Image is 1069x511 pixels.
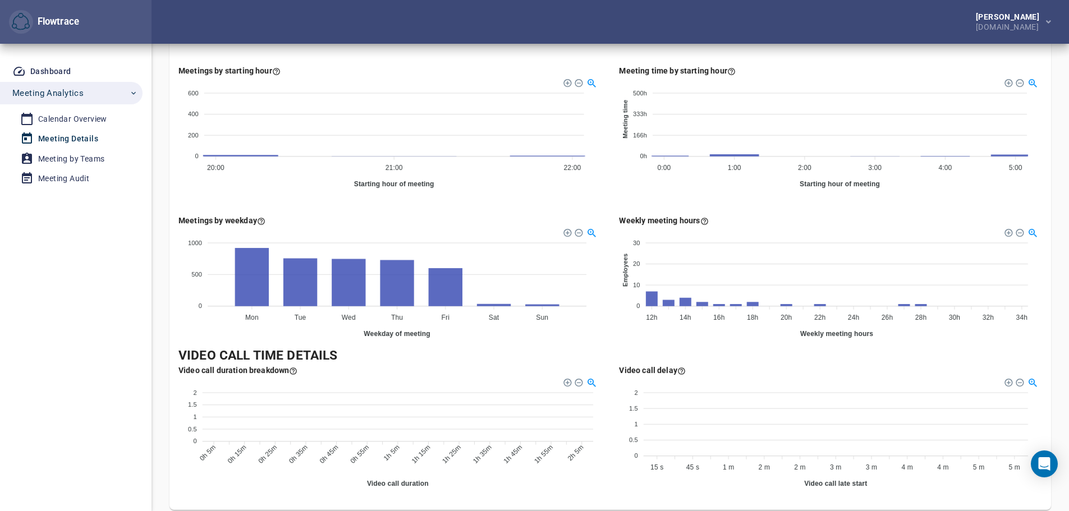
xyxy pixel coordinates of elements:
[901,463,912,471] tspan: 4 m
[633,132,647,139] tspan: 166h
[619,365,685,376] div: Here you see how many meetings you organize per how late the participants join the call (15 secon...
[640,153,647,159] tspan: 0h
[188,426,197,432] tspan: 0.5
[1016,314,1027,321] tspan: 34h
[193,413,196,420] tspan: 1
[713,314,724,321] tspan: 16h
[471,444,493,466] tspan: 1h 35m
[976,13,1044,21] div: [PERSON_NAME]
[38,112,107,126] div: Calendar Overview
[797,164,811,172] tspan: 2:00
[680,314,691,321] tspan: 14h
[354,180,434,188] text: Starting hour of meeting
[727,164,741,172] tspan: 1:00
[1031,450,1058,477] div: Open Intercom Messenger
[865,463,877,471] tspan: 3 m
[830,463,841,471] tspan: 3 m
[342,314,356,321] tspan: Wed
[536,314,548,321] tspan: Sun
[348,444,370,466] tspan: 0h 55m
[195,153,199,159] tspan: 0
[563,378,571,385] div: Zoom In
[193,389,196,396] tspan: 2
[1015,228,1022,236] div: Zoom Out
[533,444,554,466] tspan: 1h 55m
[207,164,224,172] tspan: 20:00
[1015,378,1022,385] div: Zoom Out
[1003,228,1011,236] div: Zoom In
[646,314,657,321] tspan: 12h
[632,282,640,288] tspan: 10
[686,463,699,471] tspan: 45 s
[30,65,71,79] div: Dashboard
[780,314,791,321] tspan: 20h
[746,314,758,321] tspan: 18h
[563,78,571,86] div: Zoom In
[621,254,628,287] text: Employees
[1027,77,1036,86] div: Selection Zoom
[976,21,1044,31] div: [DOMAIN_NAME]
[628,437,637,444] tspan: 0.5
[295,314,306,321] tspan: Tue
[814,314,825,321] tspan: 22h
[564,164,581,172] tspan: 22:00
[634,389,637,396] tspan: 2
[1008,463,1020,471] tspan: 5 m
[33,15,79,29] div: Flowtrace
[958,10,1060,34] button: [PERSON_NAME][DOMAIN_NAME]
[188,240,202,246] tspan: 1000
[972,463,984,471] tspan: 5 m
[622,100,628,139] text: Meeting time
[502,444,524,466] tspan: 1h 45m
[868,164,882,172] tspan: 3:00
[318,444,340,466] tspan: 0h 45m
[386,164,403,172] tspan: 21:00
[489,314,499,321] tspan: Sat
[948,314,960,321] tspan: 30h
[586,377,596,386] div: Selection Zoom
[632,240,640,246] tspan: 30
[382,444,401,463] tspan: 1h 5m
[191,271,202,278] tspan: 500
[9,10,33,34] button: Flowtrace
[574,378,582,385] div: Zoom Out
[881,314,892,321] tspan: 26h
[628,405,637,412] tspan: 1.5
[188,111,199,117] tspan: 400
[38,152,104,166] div: Meeting by Teams
[38,132,98,146] div: Meeting Details
[1015,78,1022,86] div: Zoom Out
[938,164,952,172] tspan: 4:00
[634,453,637,459] tspan: 0
[188,402,197,408] tspan: 1.5
[178,365,297,376] div: Here you see how many meetings by the duration of it's video call (duration in 5 minute steps).
[367,480,429,487] text: Video call duration
[178,65,281,76] div: Here you see how many meetings you organize per starting hour (the hour is timezone specific (Ame...
[650,463,663,471] tspan: 15 s
[1027,377,1036,386] div: Selection Zoom
[758,463,769,471] tspan: 2 m
[563,228,571,236] div: Zoom In
[566,444,585,463] tspan: 2h 5m
[574,228,582,236] div: Zoom Out
[9,10,79,34] div: Flowtrace
[410,444,432,466] tspan: 1h 15m
[632,260,640,267] tspan: 20
[178,215,265,226] div: Here you see how many meetings you organize per weekday (the weekday is timezone specific (Americ...
[800,330,873,338] text: Weekly meeting hours
[634,421,637,427] tspan: 1
[722,463,733,471] tspan: 1 m
[188,90,199,96] tspan: 600
[188,132,199,139] tspan: 200
[226,444,248,466] tspan: 0h 15m
[636,302,640,309] tspan: 0
[586,77,596,86] div: Selection Zoom
[804,480,867,487] text: Video call late start
[198,444,217,463] tspan: 0h 5m
[633,90,647,96] tspan: 500h
[619,215,708,226] div: Here you see how many meeting hours your employees have on weekly basis.
[1027,227,1036,236] div: Selection Zoom
[1003,78,1011,86] div: Zoom In
[800,180,880,188] text: Starting hour of meeting
[847,314,859,321] tspan: 24h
